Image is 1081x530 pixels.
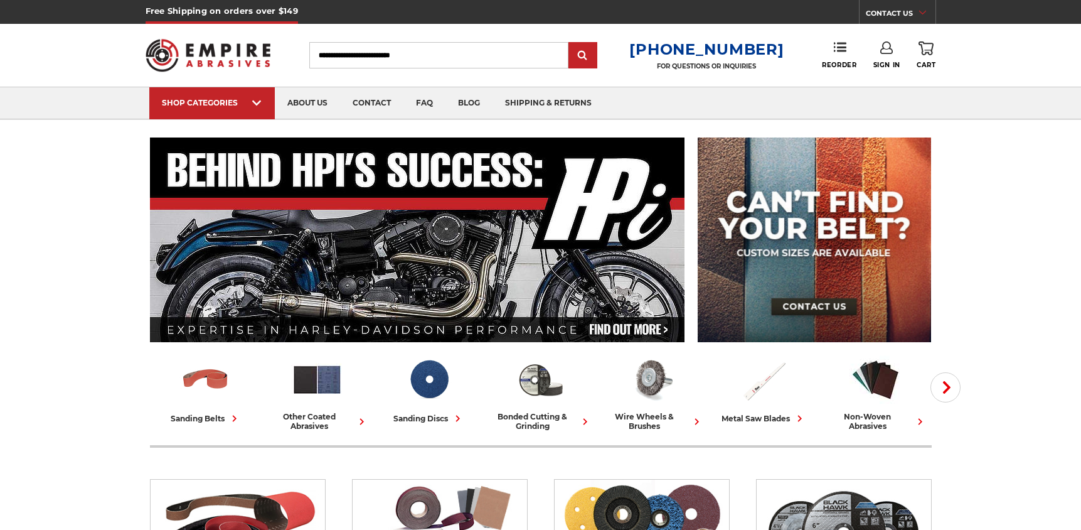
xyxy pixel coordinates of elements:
button: Next [930,372,961,403]
p: FOR QUESTIONS OR INQUIRIES [629,62,784,70]
a: wire wheels & brushes [602,354,703,431]
a: contact [340,87,403,119]
img: Sanding Discs [403,354,455,406]
span: Cart [917,61,935,69]
a: about us [275,87,340,119]
a: faq [403,87,445,119]
a: CONTACT US [866,6,935,24]
div: wire wheels & brushes [602,412,703,431]
span: Reorder [822,61,856,69]
a: Reorder [822,41,856,68]
a: other coated abrasives [267,354,368,431]
span: Sign In [873,61,900,69]
img: Other Coated Abrasives [291,354,343,406]
div: non-woven abrasives [825,412,927,431]
div: other coated abrasives [267,412,368,431]
img: Sanding Belts [179,354,232,406]
a: non-woven abrasives [825,354,927,431]
a: bonded cutting & grinding [490,354,592,431]
img: promo banner for custom belts. [698,138,931,342]
div: sanding discs [393,412,464,425]
img: Non-woven Abrasives [849,354,902,406]
a: Cart [917,41,935,69]
a: sanding belts [155,354,257,425]
div: sanding belts [171,412,241,425]
img: Metal Saw Blades [738,354,790,406]
a: metal saw blades [713,354,815,425]
img: Empire Abrasives [146,31,271,80]
img: Bonded Cutting & Grinding [514,354,567,406]
img: Wire Wheels & Brushes [626,354,678,406]
input: Submit [570,43,595,68]
a: shipping & returns [493,87,604,119]
div: bonded cutting & grinding [490,412,592,431]
div: metal saw blades [722,412,806,425]
a: sanding discs [378,354,480,425]
a: blog [445,87,493,119]
img: Banner for an interview featuring Horsepower Inc who makes Harley performance upgrades featured o... [150,138,685,342]
a: [PHONE_NUMBER] [629,40,784,58]
div: SHOP CATEGORIES [162,98,262,107]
